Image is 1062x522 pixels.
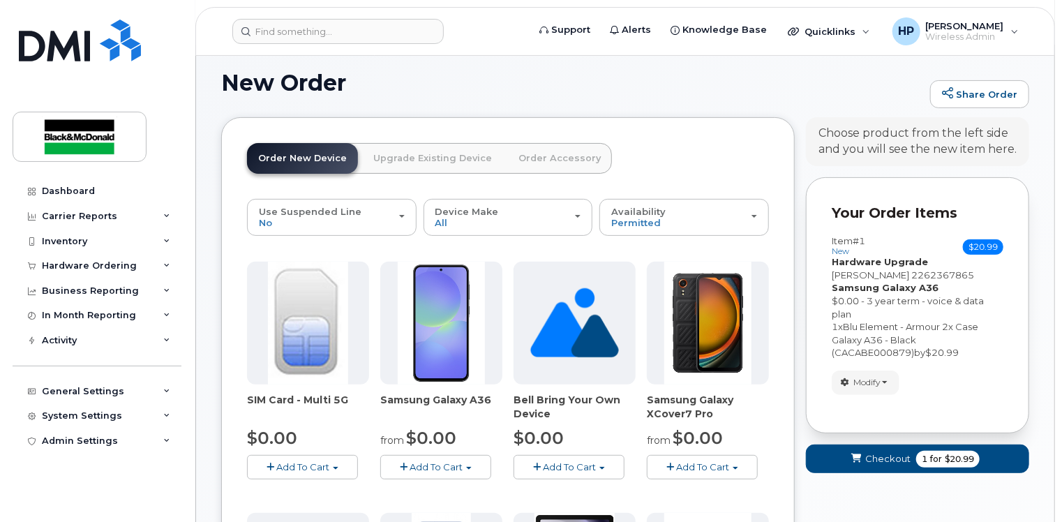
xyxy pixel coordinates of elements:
[925,347,959,358] span: $20.99
[398,262,486,385] img: phone23886.JPG
[664,262,752,385] img: phone23879.JPG
[362,143,503,174] a: Upgrade Existing Device
[380,393,502,421] div: Samsung Galaxy A36
[832,269,909,281] span: [PERSON_NAME]
[883,17,1029,45] div: Harsh Patel
[853,376,881,389] span: Modify
[543,461,596,472] span: Add To Cart
[435,217,448,228] span: All
[232,19,444,44] input: Find something...
[599,199,769,235] button: Availability Permitted
[622,23,651,37] span: Alerts
[514,428,564,448] span: $0.00
[530,16,600,44] a: Support
[805,26,855,37] span: Quicklinks
[832,203,1003,223] p: Your Order Items
[247,428,297,448] span: $0.00
[514,393,636,421] div: Bell Bring Your Own Device
[832,320,1003,359] div: x by
[832,294,1003,320] div: $0.00 - 3 year term - voice & data plan
[380,434,404,447] small: from
[832,256,928,267] strong: Hardware Upgrade
[507,143,612,174] a: Order Accessory
[676,461,729,472] span: Add To Cart
[832,236,865,256] h3: Item
[247,393,369,421] div: SIM Card - Multi 5G
[551,23,590,37] span: Support
[611,217,661,228] span: Permitted
[424,199,593,235] button: Device Make All
[926,31,1004,43] span: Wireless Admin
[673,428,723,448] span: $0.00
[647,455,758,479] button: Add To Cart
[661,16,777,44] a: Knowledge Base
[806,445,1029,473] button: Checkout 1 for $20.99
[945,453,974,465] span: $20.99
[832,246,849,256] small: new
[268,262,347,385] img: 00D627D4-43E9-49B7-A367-2C99342E128C.jpg
[832,321,838,332] span: 1
[600,16,661,44] a: Alerts
[221,70,923,95] h1: New Order
[922,453,927,465] span: 1
[927,453,945,465] span: for
[514,455,625,479] button: Add To Cart
[380,455,491,479] button: Add To Cart
[832,321,978,358] span: Blu Element - Armour 2x Case Galaxy A36 - Black (CACABE000879)
[832,282,938,293] strong: Samsung Galaxy A36
[410,461,463,472] span: Add To Cart
[259,217,272,228] span: No
[832,371,899,395] button: Modify
[682,23,767,37] span: Knowledge Base
[406,428,456,448] span: $0.00
[647,393,769,421] div: Samsung Galaxy XCover7 Pro
[435,206,499,217] span: Device Make
[898,23,914,40] span: HP
[865,452,911,465] span: Checkout
[276,461,329,472] span: Add To Cart
[911,269,974,281] span: 2262367865
[926,20,1004,31] span: [PERSON_NAME]
[247,199,417,235] button: Use Suspended Line No
[930,80,1029,108] a: Share Order
[611,206,666,217] span: Availability
[818,126,1017,158] div: Choose product from the left side and you will see the new item here.
[963,239,1003,255] span: $20.99
[530,262,619,385] img: no_image_found-2caef05468ed5679b831cfe6fc140e25e0c280774317ffc20a367ab7fd17291e.png
[247,455,358,479] button: Add To Cart
[778,17,880,45] div: Quicklinks
[647,434,671,447] small: from
[259,206,361,217] span: Use Suspended Line
[247,143,358,174] a: Order New Device
[853,235,865,246] span: #1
